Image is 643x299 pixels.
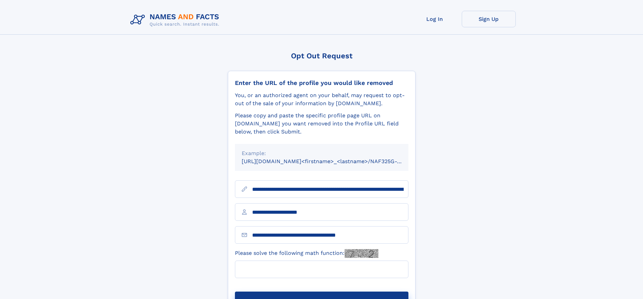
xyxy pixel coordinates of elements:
div: You, or an authorized agent on your behalf, may request to opt-out of the sale of your informatio... [235,91,408,108]
label: Please solve the following math function: [235,249,378,258]
img: Logo Names and Facts [128,11,225,29]
div: Please copy and paste the specific profile page URL on [DOMAIN_NAME] you want removed into the Pr... [235,112,408,136]
div: Opt Out Request [228,52,416,60]
div: Enter the URL of the profile you would like removed [235,79,408,87]
small: [URL][DOMAIN_NAME]<firstname>_<lastname>/NAF325G-xxxxxxxx [242,158,421,165]
a: Log In [408,11,462,27]
a: Sign Up [462,11,516,27]
div: Example: [242,149,402,157]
